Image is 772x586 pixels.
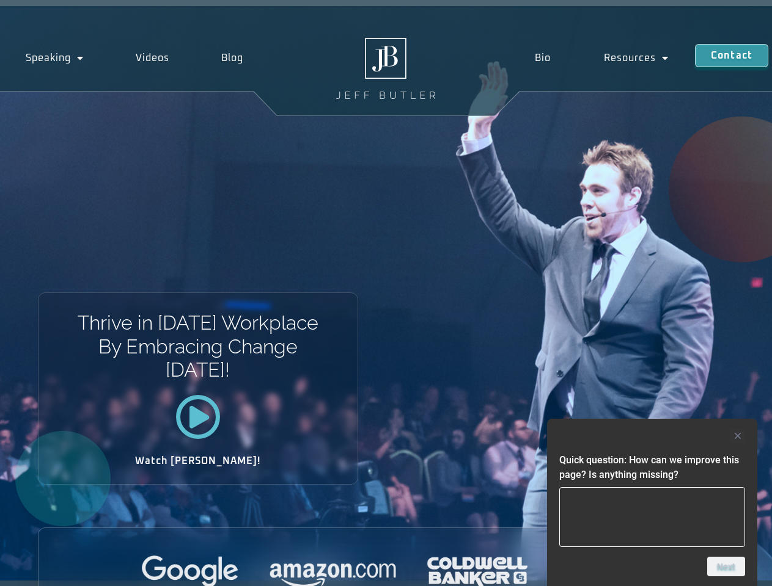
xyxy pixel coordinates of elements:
[81,456,315,466] h2: Watch [PERSON_NAME]!
[730,429,745,443] button: Hide survey
[509,44,577,72] a: Bio
[76,311,319,382] h1: Thrive in [DATE] Workplace By Embracing Change [DATE]!
[110,44,196,72] a: Videos
[559,453,745,482] h2: Quick question: How can we improve this page? Is anything missing?
[707,557,745,576] button: Next question
[578,44,695,72] a: Resources
[559,487,745,547] textarea: Quick question: How can we improve this page? Is anything missing?
[509,44,694,72] nav: Menu
[195,44,269,72] a: Blog
[559,429,745,576] div: Quick question: How can we improve this page? Is anything missing?
[711,51,752,60] span: Contact
[695,44,768,67] a: Contact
